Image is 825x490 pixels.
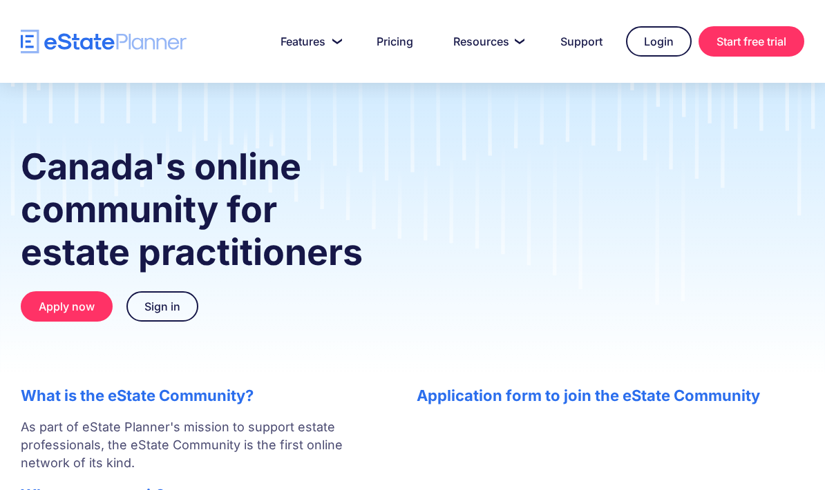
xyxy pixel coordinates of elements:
[21,386,389,404] h2: What is the eState Community?
[21,291,113,322] a: Apply now
[264,28,353,55] a: Features
[699,26,804,57] a: Start free trial
[21,145,363,274] strong: Canada's online community for estate practitioners
[626,26,692,57] a: Login
[126,291,198,322] a: Sign in
[544,28,619,55] a: Support
[437,28,537,55] a: Resources
[21,30,187,54] a: home
[417,386,804,404] h2: Application form to join the eState Community
[21,418,389,472] p: As part of eState Planner's mission to support estate professionals, the eState Community is the ...
[360,28,430,55] a: Pricing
